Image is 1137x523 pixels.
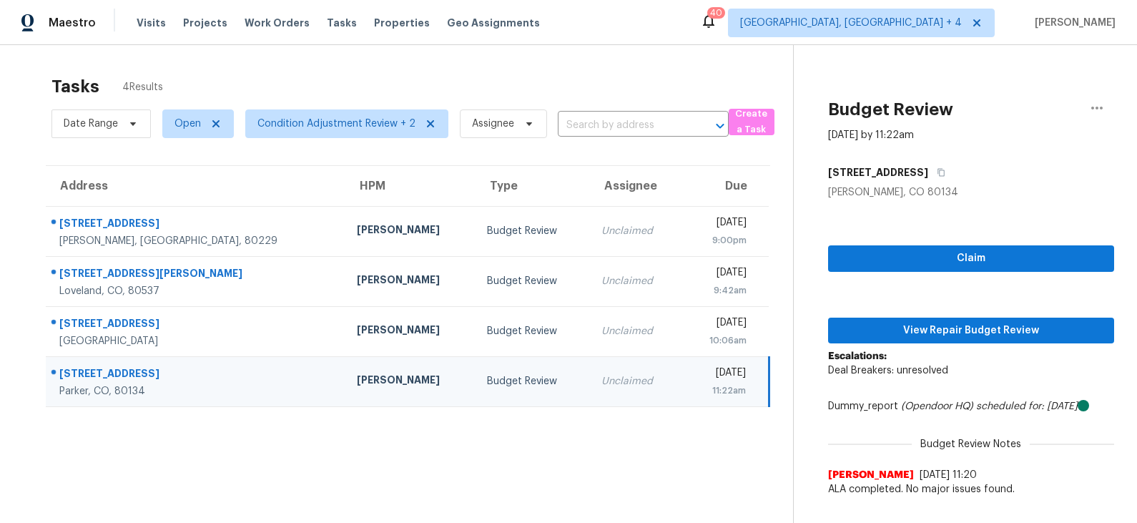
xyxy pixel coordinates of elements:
div: Budget Review [487,374,579,388]
span: 4 Results [122,80,163,94]
span: Visits [137,16,166,30]
div: [PERSON_NAME] [357,323,464,341]
div: [PERSON_NAME], [GEOGRAPHIC_DATA], 80229 [59,234,334,248]
div: 9:00pm [693,233,747,248]
div: [PERSON_NAME] [357,273,464,290]
div: Unclaimed [601,324,670,338]
span: View Repair Budget Review [840,322,1103,340]
div: Unclaimed [601,224,670,238]
div: [PERSON_NAME] [357,223,464,240]
b: Escalations: [828,351,887,361]
th: Address [46,166,345,206]
button: View Repair Budget Review [828,318,1114,344]
span: [GEOGRAPHIC_DATA], [GEOGRAPHIC_DATA] + 4 [740,16,962,30]
div: [GEOGRAPHIC_DATA] [59,334,334,348]
div: Unclaimed [601,274,670,288]
span: Claim [840,250,1103,268]
th: Type [476,166,590,206]
span: Budget Review Notes [912,437,1030,451]
span: Assignee [472,117,514,131]
span: Properties [374,16,430,30]
div: 40 [710,6,722,20]
div: 9:42am [693,283,747,298]
button: Copy Address [928,160,947,185]
span: ALA completed. No major issues found. [828,482,1114,497]
th: HPM [345,166,476,206]
th: Due [681,166,769,206]
span: Maestro [49,16,96,30]
div: Budget Review [487,224,579,238]
div: [DATE] [693,366,745,383]
div: Unclaimed [601,374,670,388]
th: Assignee [590,166,681,206]
button: Create a Task [729,109,774,135]
h5: [STREET_ADDRESS] [828,165,928,180]
span: Open [174,117,201,131]
i: scheduled for: [DATE] [976,401,1078,411]
div: [DATE] [693,215,747,233]
span: Date Range [64,117,118,131]
span: Geo Assignments [447,16,540,30]
h2: Tasks [51,79,99,94]
button: Claim [828,245,1114,272]
div: Loveland, CO, 80537 [59,284,334,298]
span: Work Orders [245,16,310,30]
span: [DATE] 11:20 [920,470,977,480]
div: 11:22am [693,383,745,398]
span: Deal Breakers: unresolved [828,366,948,376]
span: Tasks [327,18,357,28]
span: Projects [183,16,227,30]
div: [DATE] [693,265,747,283]
span: Create a Task [736,106,767,139]
div: 10:06am [693,333,747,348]
div: [PERSON_NAME] [357,373,464,391]
i: (Opendoor HQ) [901,401,973,411]
div: Budget Review [487,324,579,338]
span: [PERSON_NAME] [1029,16,1116,30]
h2: Budget Review [828,102,953,117]
button: Open [710,116,730,136]
div: Parker, CO, 80134 [59,384,334,399]
input: Search by address [558,114,689,137]
span: [PERSON_NAME] [828,468,914,482]
div: [PERSON_NAME], CO 80134 [828,185,1114,200]
div: [STREET_ADDRESS][PERSON_NAME] [59,266,334,284]
div: Dummy_report [828,399,1114,414]
div: [DATE] [693,316,747,333]
div: [STREET_ADDRESS] [59,216,334,234]
div: [STREET_ADDRESS] [59,316,334,334]
div: Budget Review [487,274,579,288]
span: Condition Adjustment Review + 2 [257,117,415,131]
div: [DATE] by 11:22am [828,128,914,142]
div: [STREET_ADDRESS] [59,366,334,384]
